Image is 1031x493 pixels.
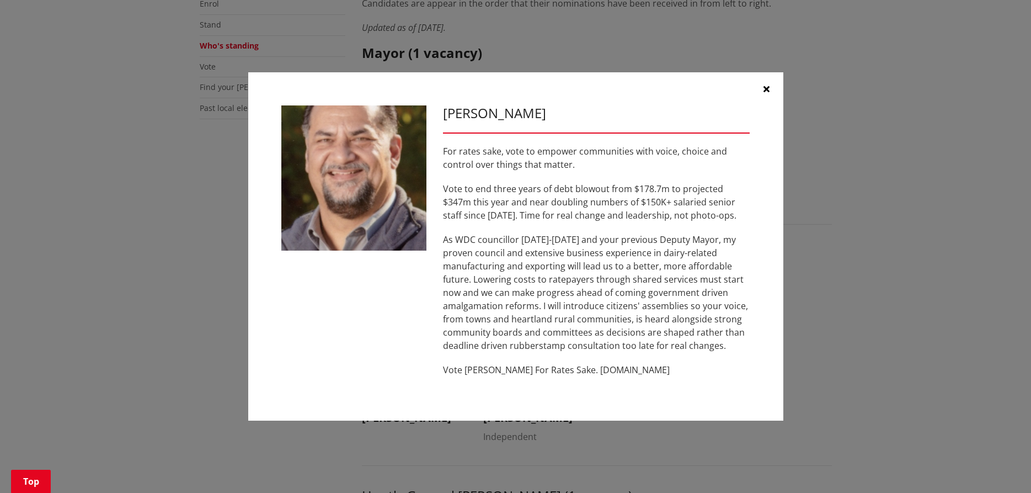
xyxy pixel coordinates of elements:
[443,363,750,377] p: Vote [PERSON_NAME] For Rates Sake. [DOMAIN_NAME]
[443,145,750,171] p: For rates sake, vote to empower communities with voice, choice and control over things that matter.
[443,182,750,222] p: Vote to end three years of debt blowout from $178.7m to projected $347m this year and near doubli...
[443,105,750,121] h3: [PERSON_NAME]
[443,233,750,352] p: As WDC councillor [DATE]-[DATE] and your previous Deputy Mayor, my proven council and extensive b...
[281,105,426,251] img: WO-M__BECH_A__EWN4j
[11,470,51,493] a: Top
